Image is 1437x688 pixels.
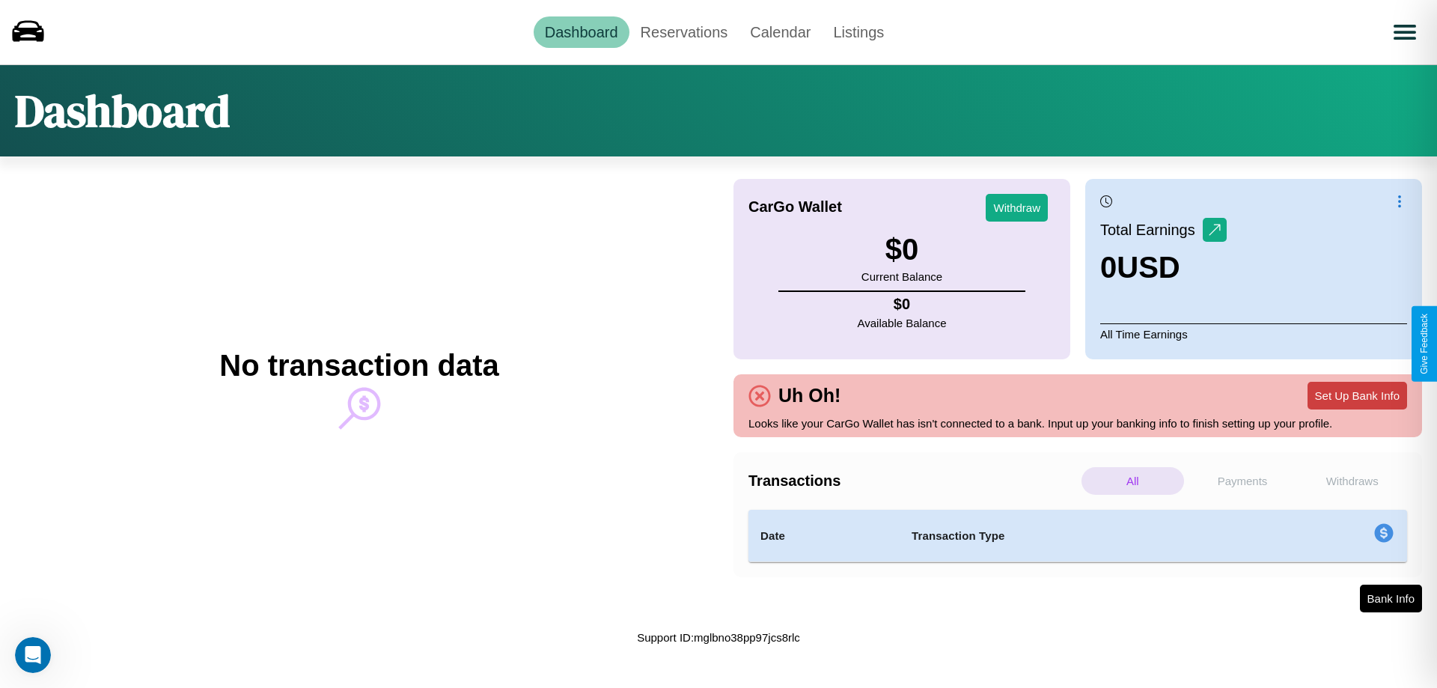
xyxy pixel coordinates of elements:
[858,296,947,313] h4: $ 0
[1419,314,1430,374] div: Give Feedback
[748,198,842,216] h4: CarGo Wallet
[861,267,942,287] p: Current Balance
[858,313,947,333] p: Available Balance
[1100,323,1407,344] p: All Time Earnings
[986,194,1048,222] button: Withdraw
[1308,382,1407,410] button: Set Up Bank Info
[15,637,51,673] iframe: Intercom live chat
[748,413,1407,433] p: Looks like your CarGo Wallet has isn't connected to a bank. Input up your banking info to finish ...
[822,16,895,48] a: Listings
[1301,467,1403,495] p: Withdraws
[534,16,629,48] a: Dashboard
[1384,11,1426,53] button: Open menu
[15,80,230,141] h1: Dashboard
[748,472,1078,490] h4: Transactions
[912,527,1251,545] h4: Transaction Type
[629,16,739,48] a: Reservations
[1100,216,1203,243] p: Total Earnings
[861,233,942,267] h3: $ 0
[1100,251,1227,284] h3: 0 USD
[771,385,848,407] h4: Uh Oh!
[1081,467,1184,495] p: All
[1192,467,1294,495] p: Payments
[219,349,498,383] h2: No transaction data
[637,627,800,648] p: Support ID: mglbno38pp97jcs8rlc
[739,16,822,48] a: Calendar
[748,510,1407,562] table: simple table
[1360,585,1422,612] button: Bank Info
[760,527,888,545] h4: Date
